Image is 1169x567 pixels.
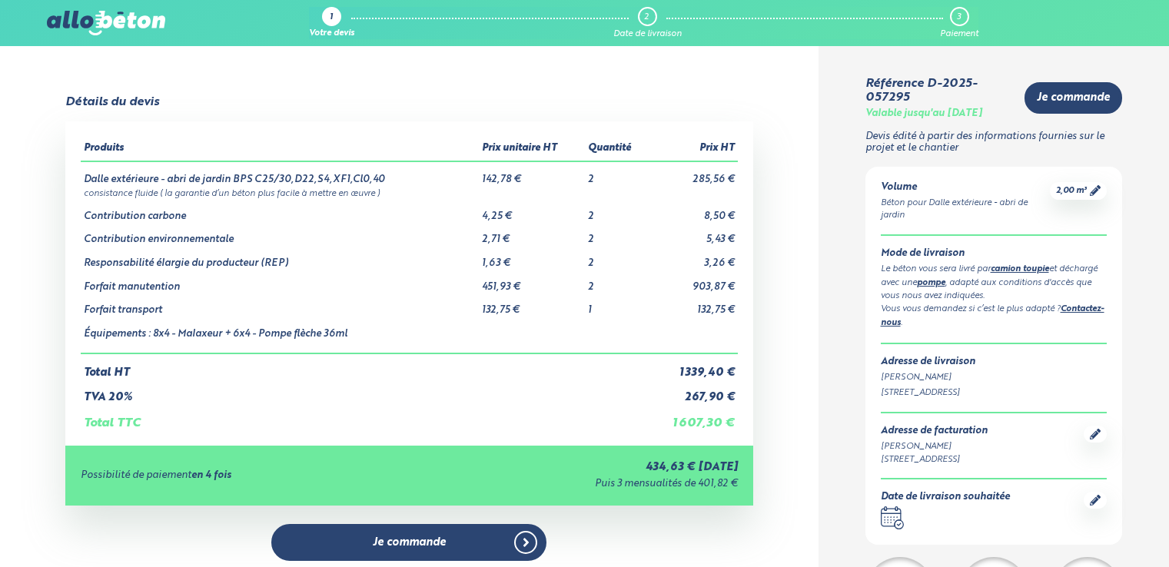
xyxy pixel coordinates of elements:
[271,524,546,562] a: Je commande
[649,379,738,404] td: 267,90 €
[917,279,945,287] a: pompe
[373,536,446,549] span: Je commande
[644,12,649,22] div: 2
[940,7,978,39] a: 3 Paiement
[865,77,1013,105] div: Référence D-2025-057295
[479,270,585,293] td: 451,93 €
[81,199,479,223] td: Contribution carbone
[585,222,649,246] td: 2
[418,479,738,490] div: Puis 3 mensualités de 401,82 €
[865,131,1123,154] p: Devis édité à partir des informations fournies sur le projet et le chantier
[81,470,417,482] div: Possibilité de paiement
[649,246,738,270] td: 3,26 €
[81,246,479,270] td: Responsabilité élargie du producteur (REP)
[940,29,978,39] div: Paiement
[81,186,737,199] td: consistance fluide ( la garantie d’un béton plus facile à mettre en œuvre )
[649,404,738,430] td: 1 607,30 €
[81,379,649,404] td: TVA 20%
[1037,91,1110,104] span: Je commande
[585,137,649,161] th: Quantité
[881,182,1051,194] div: Volume
[47,11,165,35] img: allobéton
[881,440,988,453] div: [PERSON_NAME]
[957,12,961,22] div: 3
[191,470,231,480] strong: en 4 fois
[881,356,1108,368] div: Adresse de livraison
[881,197,1051,223] div: Béton pour Dalle extérieure - abri de jardin
[881,453,988,466] div: [STREET_ADDRESS]
[81,317,479,353] td: Équipements : 8x4 - Malaxeur + 6x4 - Pompe flèche 36ml
[585,199,649,223] td: 2
[585,246,649,270] td: 2
[585,270,649,293] td: 2
[479,199,585,223] td: 4,25 €
[309,29,354,39] div: Votre devis
[479,137,585,161] th: Prix unitaire HT
[81,270,479,293] td: Forfait manutention
[1032,507,1152,550] iframe: Help widget launcher
[479,222,585,246] td: 2,71 €
[65,95,159,109] div: Détails du devis
[479,293,585,317] td: 132,75 €
[585,293,649,317] td: 1
[881,426,988,437] div: Adresse de facturation
[613,29,682,39] div: Date de livraison
[81,404,649,430] td: Total TTC
[613,7,682,39] a: 2 Date de livraison
[309,7,354,39] a: 1 Votre devis
[649,270,738,293] td: 903,87 €
[81,161,479,186] td: Dalle extérieure - abri de jardin BPS C25/30,D22,S4,XF1,Cl0,40
[881,371,1108,384] div: [PERSON_NAME]
[649,293,738,317] td: 132,75 €
[81,353,649,380] td: Total HT
[479,161,585,186] td: 142,78 €
[649,222,738,246] td: 5,43 €
[991,265,1049,274] a: camion toupie
[585,161,649,186] td: 2
[418,461,738,474] div: 434,63 € [DATE]
[881,492,1010,503] div: Date de livraison souhaitée
[81,293,479,317] td: Forfait transport
[479,246,585,270] td: 1,63 €
[881,303,1108,330] div: Vous vous demandez si c’est le plus adapté ? .
[649,161,738,186] td: 285,56 €
[81,222,479,246] td: Contribution environnementale
[881,263,1108,303] div: Le béton vous sera livré par et déchargé avec une , adapté aux conditions d'accès que vous nous a...
[649,353,738,380] td: 1 339,40 €
[1025,82,1122,114] a: Je commande
[330,13,333,23] div: 1
[881,386,1108,400] div: [STREET_ADDRESS]
[649,137,738,161] th: Prix HT
[81,137,479,161] th: Produits
[865,108,982,120] div: Valable jusqu'au [DATE]
[881,248,1108,260] div: Mode de livraison
[649,199,738,223] td: 8,50 €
